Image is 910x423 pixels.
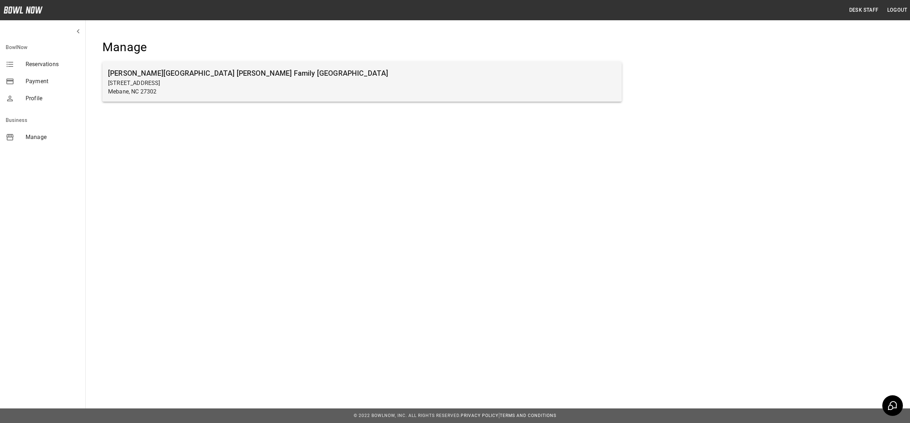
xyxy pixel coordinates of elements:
[4,6,43,14] img: logo
[26,133,80,141] span: Manage
[26,77,80,86] span: Payment
[108,68,616,79] h6: [PERSON_NAME][GEOGRAPHIC_DATA] [PERSON_NAME] Family [GEOGRAPHIC_DATA]
[884,4,910,17] button: Logout
[108,79,616,87] p: [STREET_ADDRESS]
[108,87,616,96] p: Mebane, NC 27302
[354,413,461,418] span: © 2022 BowlNow, Inc. All Rights Reserved.
[500,413,556,418] a: Terms and Conditions
[26,94,80,103] span: Profile
[461,413,498,418] a: Privacy Policy
[102,40,622,55] h4: Manage
[26,60,80,69] span: Reservations
[846,4,882,17] button: Desk Staff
